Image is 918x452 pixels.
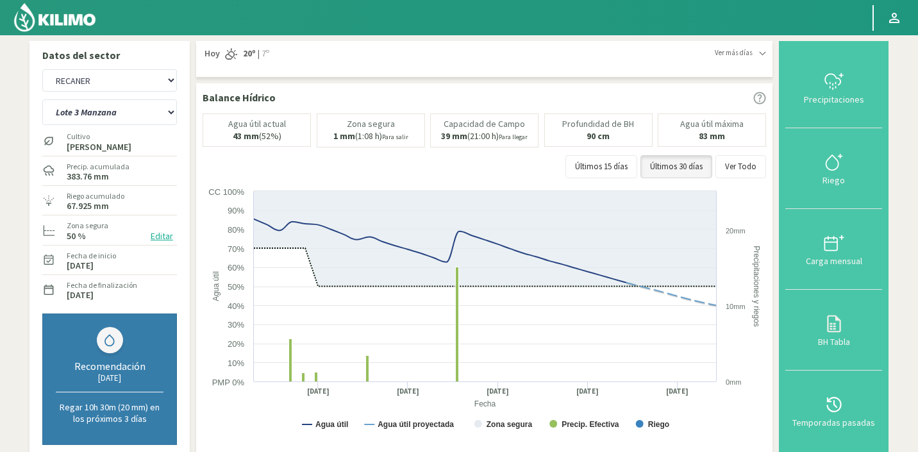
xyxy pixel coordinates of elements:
[576,387,599,396] text: [DATE]
[333,130,355,142] b: 1 mm
[789,256,878,265] div: Carga mensual
[67,131,131,142] label: Cultivo
[228,339,244,349] text: 20%
[67,161,129,172] label: Precip. acumulada
[587,130,610,142] b: 90 cm
[726,303,746,310] text: 10mm
[67,172,109,181] label: 383.76 mm
[382,133,408,141] small: Para salir
[785,209,882,290] button: Carga mensual
[67,232,86,240] label: 50 %
[487,420,533,429] text: Zona segura
[67,280,137,291] label: Fecha de finalización
[474,399,496,408] text: Fecha
[378,420,454,429] text: Agua útil proyectada
[56,360,163,372] div: Recomendación
[258,47,260,60] span: |
[147,229,177,244] button: Editar
[789,176,878,185] div: Riego
[785,290,882,371] button: BH Tabla
[228,225,244,235] text: 80%
[233,130,259,142] b: 43 mm
[666,387,688,396] text: [DATE]
[228,263,244,272] text: 60%
[13,2,97,33] img: Kilimo
[648,420,669,429] text: Riego
[785,47,882,128] button: Precipitaciones
[228,301,244,311] text: 40%
[208,187,244,197] text: CC 100%
[56,401,163,424] p: Regar 10h 30m (20 mm) en los próximos 3 días
[726,227,746,235] text: 20mm
[67,250,116,262] label: Fecha de inicio
[785,128,882,209] button: Riego
[212,271,221,301] text: Agua útil
[444,119,525,129] p: Capacidad de Campo
[487,387,509,396] text: [DATE]
[307,387,330,396] text: [DATE]
[789,418,878,427] div: Temporadas pasadas
[243,47,256,59] strong: 20º
[228,282,244,292] text: 50%
[562,420,619,429] text: Precip. Efectiva
[699,130,725,142] b: 83 mm
[67,202,109,210] label: 67.925 mm
[752,246,761,327] text: Precipitaciones y riegos
[333,131,408,142] p: (1:08 h)
[499,133,528,141] small: Para llegar
[228,320,244,330] text: 30%
[228,119,286,129] p: Agua útil actual
[562,119,634,129] p: Profundidad de BH
[67,190,124,202] label: Riego acumulado
[56,372,163,383] div: [DATE]
[67,262,94,270] label: [DATE]
[640,155,712,178] button: Últimos 30 días
[715,47,753,58] span: Ver más días
[212,378,245,387] text: PMP 0%
[441,131,528,142] p: (21:00 h)
[203,47,220,60] span: Hoy
[789,337,878,346] div: BH Tabla
[67,291,94,299] label: [DATE]
[397,387,419,396] text: [DATE]
[715,155,766,178] button: Ver Todo
[42,47,177,63] p: Datos del sector
[785,371,882,451] button: Temporadas pasadas
[228,358,244,368] text: 10%
[441,130,467,142] b: 39 mm
[67,220,108,231] label: Zona segura
[67,143,131,151] label: [PERSON_NAME]
[260,47,269,60] span: 7º
[565,155,637,178] button: Últimos 15 días
[726,378,741,386] text: 0mm
[347,119,395,129] p: Zona segura
[315,420,348,429] text: Agua útil
[203,90,276,105] p: Balance Hídrico
[789,95,878,104] div: Precipitaciones
[233,131,281,141] p: (52%)
[228,206,244,215] text: 90%
[228,244,244,254] text: 70%
[680,119,744,129] p: Agua útil máxima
